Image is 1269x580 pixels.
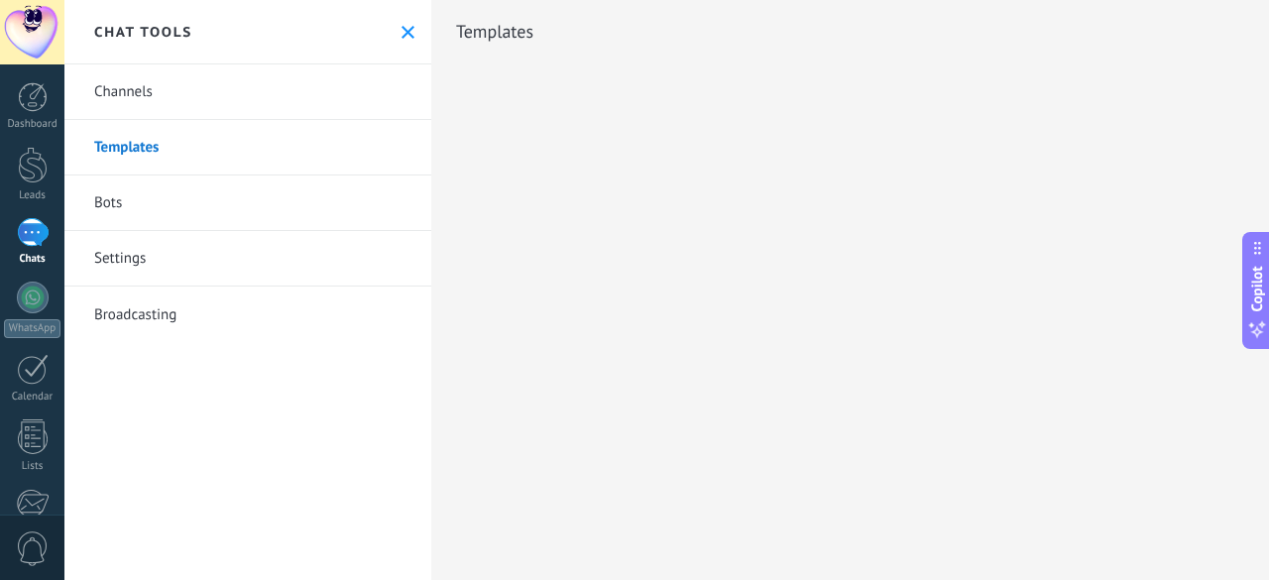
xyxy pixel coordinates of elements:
[64,231,431,287] a: Settings
[4,391,61,404] div: Calendar
[94,23,192,41] h2: Chat tools
[4,118,61,131] div: Dashboard
[64,120,431,175] a: Templates
[1247,266,1267,311] span: Copilot
[4,253,61,266] div: Chats
[4,319,60,338] div: WhatsApp
[456,12,1244,52] h2: Templates
[64,287,431,342] a: Broadcasting
[4,460,61,473] div: Lists
[64,175,431,231] a: Bots
[64,64,431,120] a: Channels
[4,189,61,202] div: Leads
